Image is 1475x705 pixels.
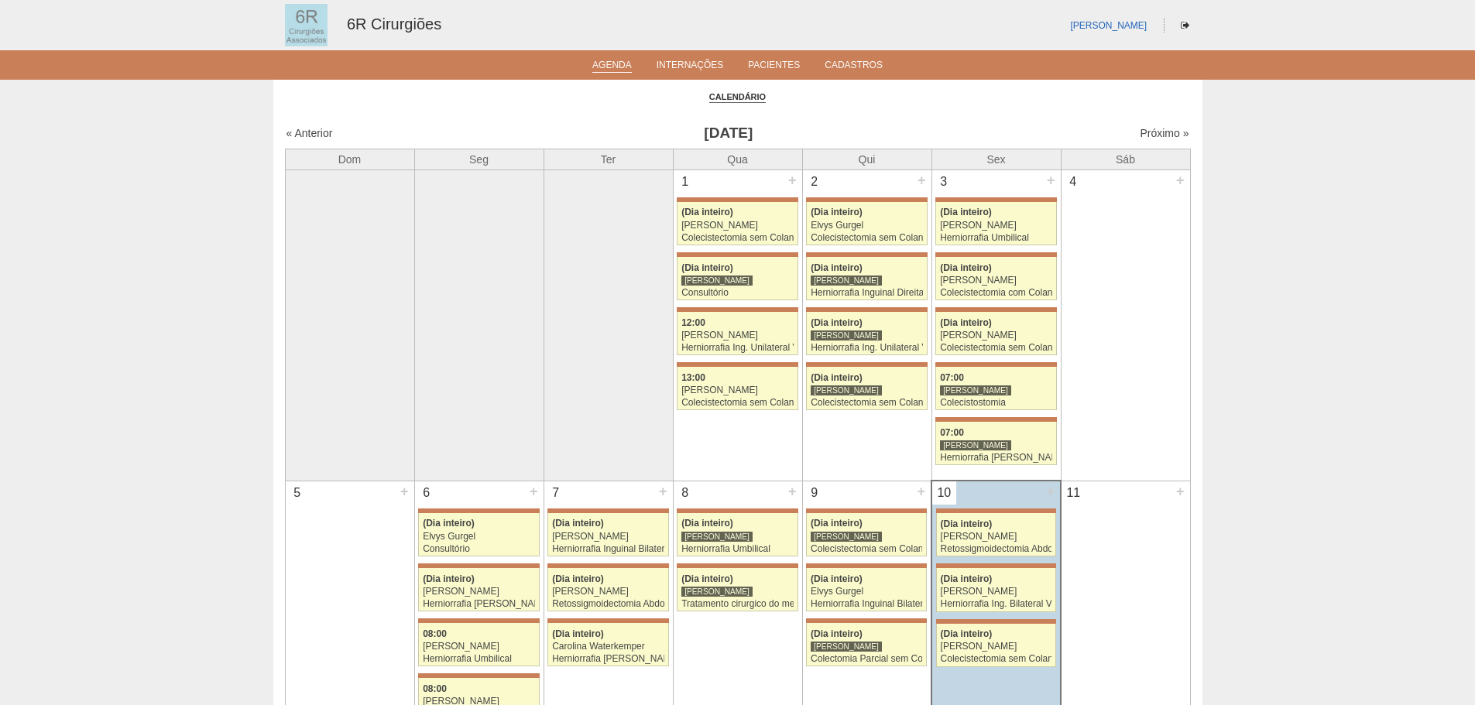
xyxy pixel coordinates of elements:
span: (Dia inteiro) [681,262,733,273]
a: (Dia inteiro) [PERSON_NAME] Herniorrafia Inguinal Bilateral [547,513,668,556]
span: (Dia inteiro) [681,573,733,584]
div: [PERSON_NAME] [423,587,535,597]
span: 12:00 [681,317,705,328]
div: [PERSON_NAME] [681,531,753,542]
div: Herniorrafia Umbilical [681,544,794,554]
a: « Anterior [286,127,333,139]
h3: [DATE] [503,122,954,145]
div: Herniorrafia Umbilical [940,233,1052,243]
div: Colecistectomia sem Colangiografia VL [940,343,1052,353]
span: 08:00 [423,628,447,639]
span: (Dia inteiro) [811,207,863,217]
div: Elvys Gurgel [811,587,922,597]
span: 07:00 [940,372,964,383]
div: Key: Maria Braido [936,563,1056,568]
span: (Dia inteiro) [552,573,604,584]
div: Herniorrafia Inguinal Direita [811,288,923,298]
div: [PERSON_NAME] [811,330,882,341]
div: Elvys Gurgel [811,221,923,231]
span: (Dia inteiro) [423,518,475,529]
span: (Dia inteiro) [811,317,863,328]
div: Tratamento cirurgico do megaesofago por video [681,599,794,609]
th: Qua [673,149,802,169]
span: (Dia inteiro) [941,573,993,584]
a: (Dia inteiro) [PERSON_NAME] Retossigmoidectomia Abdominal [936,513,1056,556]
span: (Dia inteiro) [681,207,733,217]
div: Key: Maria Braido [677,252,798,257]
div: Key: Maria Braido [547,563,668,568]
div: Key: Maria Braido [677,307,798,312]
div: Key: Maria Braido [806,618,927,623]
div: Key: Maria Braido [806,307,927,312]
div: 1 [674,170,698,193]
div: + [786,170,799,190]
div: Key: Maria Braido [935,252,1056,257]
div: [PERSON_NAME] [941,642,1052,652]
th: Qui [802,149,931,169]
span: (Dia inteiro) [423,573,475,584]
div: [PERSON_NAME] [941,532,1052,542]
th: Seg [414,149,544,169]
a: (Dia inteiro) [PERSON_NAME] Consultório [677,257,798,300]
div: [PERSON_NAME] [811,275,882,286]
div: [PERSON_NAME] [811,641,882,652]
a: 12:00 [PERSON_NAME] Herniorrafia Ing. Unilateral VL [677,312,798,355]
div: Key: Maria Braido [935,417,1056,422]
a: (Dia inteiro) [PERSON_NAME] Colecistectomia sem Colangiografia [936,624,1056,667]
span: (Dia inteiro) [941,518,993,529]
span: 08:00 [423,683,447,694]
span: (Dia inteiro) [552,628,604,639]
a: 6R Cirurgiões [347,15,441,33]
div: Key: Maria Braido [677,508,798,513]
th: Sex [931,149,1061,169]
div: + [1045,170,1058,190]
div: Key: Maria Braido [806,197,927,202]
a: Internações [657,60,724,75]
div: [PERSON_NAME] [940,385,1011,396]
div: Key: Maria Braido [547,618,668,623]
a: [PERSON_NAME] [1070,20,1147,31]
span: (Dia inteiro) [811,372,863,383]
div: Key: Maria Braido [936,619,1056,624]
a: (Dia inteiro) [PERSON_NAME] Herniorrafia Ing. Bilateral VL [936,568,1056,611]
a: (Dia inteiro) [PERSON_NAME] Colecistectomia sem Colangiografia VL [935,312,1056,355]
span: (Dia inteiro) [941,628,993,639]
div: Colecistectomia sem Colangiografia [941,654,1052,664]
div: [PERSON_NAME] [940,330,1052,341]
div: [PERSON_NAME] [940,440,1011,451]
div: Key: Maria Braido [806,252,927,257]
a: (Dia inteiro) [PERSON_NAME] Tratamento cirurgico do megaesofago por video [677,568,798,611]
a: (Dia inteiro) [PERSON_NAME] Herniorrafia Umbilical [935,202,1056,245]
span: 07:00 [940,427,964,438]
div: 7 [544,481,568,505]
div: Colectomia Parcial sem Colostomia [811,654,922,664]
div: [PERSON_NAME] [940,275,1052,286]
div: Key: Maria Braido [418,508,539,513]
th: Ter [544,149,673,169]
div: [PERSON_NAME] [811,385,882,396]
div: Colecistectomia sem Colangiografia VL [811,233,923,243]
div: [PERSON_NAME] [811,531,882,542]
a: (Dia inteiro) [PERSON_NAME] Herniorrafia Umbilical [677,513,798,556]
div: Herniorrafia Ing. Unilateral VL [681,343,794,353]
div: 9 [803,481,827,505]
div: + [915,170,928,190]
div: 2 [803,170,827,193]
div: 11 [1062,481,1086,505]
a: 07:00 [PERSON_NAME] Herniorrafia [PERSON_NAME] [935,422,1056,465]
div: + [1174,481,1187,501]
th: Dom [285,149,414,169]
div: [PERSON_NAME] [681,330,794,341]
div: Colecistectomia com Colangiografia VL [940,288,1052,298]
div: Carolina Waterkemper [552,642,664,652]
div: Key: Maria Braido [677,197,798,202]
div: [PERSON_NAME] [423,642,535,652]
a: (Dia inteiro) Elvys Gurgel Herniorrafia Inguinal Bilateral [806,568,927,611]
div: [PERSON_NAME] [552,587,664,597]
div: [PERSON_NAME] [941,587,1052,597]
div: [PERSON_NAME] [681,221,794,231]
a: (Dia inteiro) [PERSON_NAME] Herniorrafia Inguinal Direita [806,257,927,300]
div: Herniorrafia [PERSON_NAME] [552,654,664,664]
span: (Dia inteiro) [940,317,992,328]
span: (Dia inteiro) [811,518,863,529]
